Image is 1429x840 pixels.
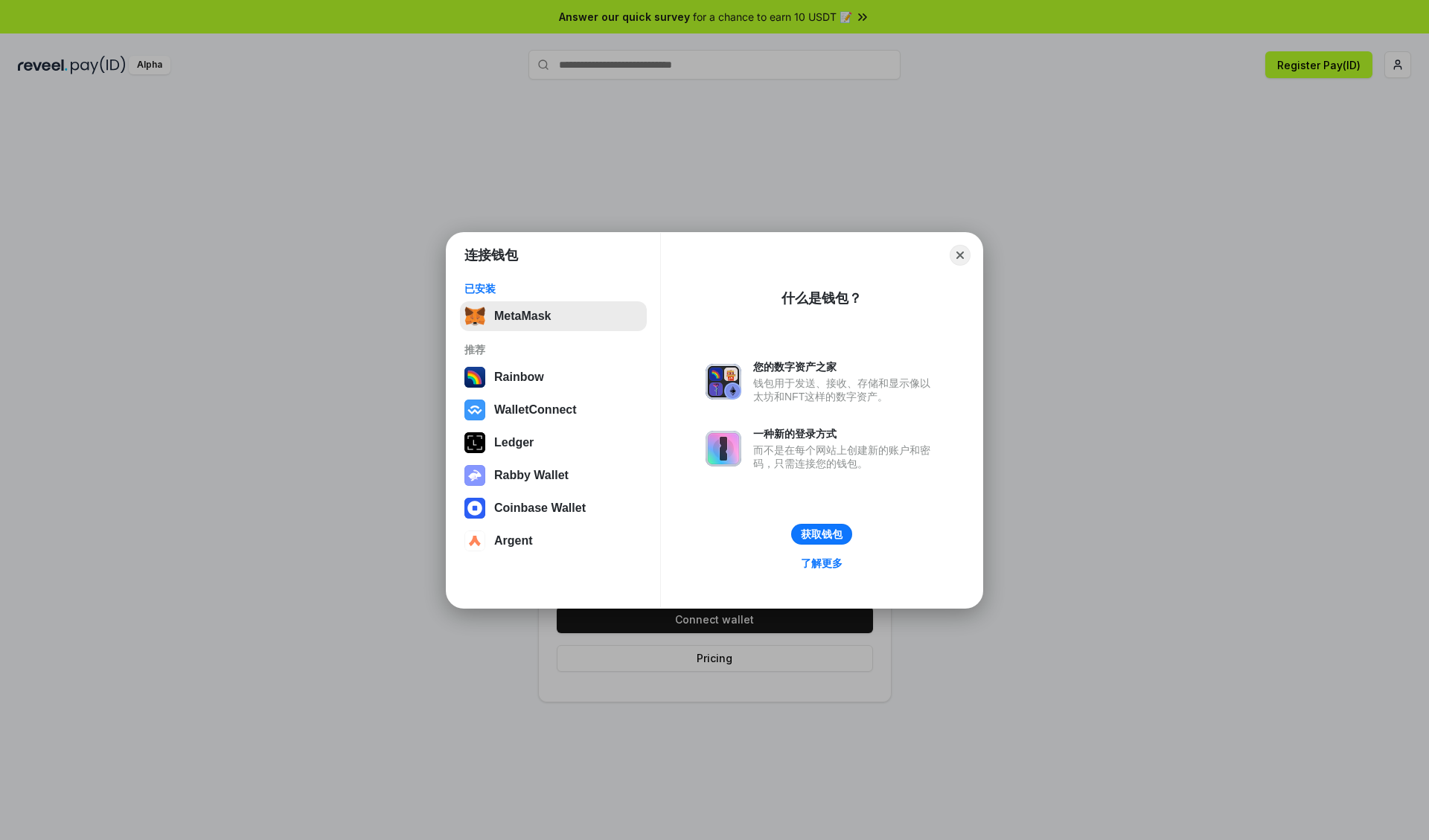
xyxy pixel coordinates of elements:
[753,376,938,403] div: 钱包用于发送、接收、存储和显示像以太坊和NFT这样的数字资产。
[460,428,647,458] button: Ledger
[464,465,485,486] img: svg+xml,%3Csvg%20xmlns%3D%22http%3A%2F%2Fwww.w3.org%2F2000%2Fsvg%22%20fill%3D%22none%22%20viewBox...
[464,343,642,356] div: 推荐
[464,282,642,295] div: 已安装
[464,400,485,420] img: svg+xml,%3Csvg%20width%3D%2228%22%20height%3D%2228%22%20viewBox%3D%220%200%2028%2028%22%20fill%3D...
[494,310,551,323] div: MetaMask
[460,395,647,425] button: WalletConnect
[791,524,852,545] button: 获取钱包
[460,493,647,523] button: Coinbase Wallet
[494,371,544,384] div: Rainbow
[494,436,534,449] div: Ledger
[753,443,938,470] div: 而不是在每个网站上创建新的账户和密码，只需连接您的钱包。
[464,498,485,519] img: svg+xml,%3Csvg%20width%3D%2228%22%20height%3D%2228%22%20viewBox%3D%220%200%2028%2028%22%20fill%3D...
[781,289,862,307] div: 什么是钱包？
[460,301,647,331] button: MetaMask
[753,427,938,440] div: 一种新的登录方式
[792,554,851,573] a: 了解更多
[706,364,741,400] img: svg+xml,%3Csvg%20xmlns%3D%22http%3A%2F%2Fwww.w3.org%2F2000%2Fsvg%22%20fill%3D%22none%22%20viewBox...
[464,367,485,388] img: svg+xml,%3Csvg%20width%3D%22120%22%20height%3D%22120%22%20viewBox%3D%220%200%20120%20120%22%20fil...
[494,534,533,548] div: Argent
[464,530,485,551] img: svg+xml,%3Csvg%20width%3D%2228%22%20height%3D%2228%22%20viewBox%3D%220%200%2028%2028%22%20fill%3D...
[464,246,518,264] h1: 连接钱包
[801,528,843,541] div: 获取钱包
[950,245,971,266] button: Close
[801,557,843,570] div: 了解更多
[460,362,647,392] button: Rainbow
[494,469,569,482] div: Rabby Wallet
[464,306,485,327] img: svg+xml,%3Csvg%20fill%3D%22none%22%20height%3D%2233%22%20viewBox%3D%220%200%2035%2033%22%20width%...
[494,403,577,417] div: WalletConnect
[460,526,647,556] button: Argent
[460,461,647,490] button: Rabby Wallet
[753,360,938,373] div: 您的数字资产之家
[706,431,741,467] img: svg+xml,%3Csvg%20xmlns%3D%22http%3A%2F%2Fwww.w3.org%2F2000%2Fsvg%22%20fill%3D%22none%22%20viewBox...
[464,432,485,453] img: svg+xml,%3Csvg%20xmlns%3D%22http%3A%2F%2Fwww.w3.org%2F2000%2Fsvg%22%20width%3D%2228%22%20height%3...
[494,501,586,515] div: Coinbase Wallet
